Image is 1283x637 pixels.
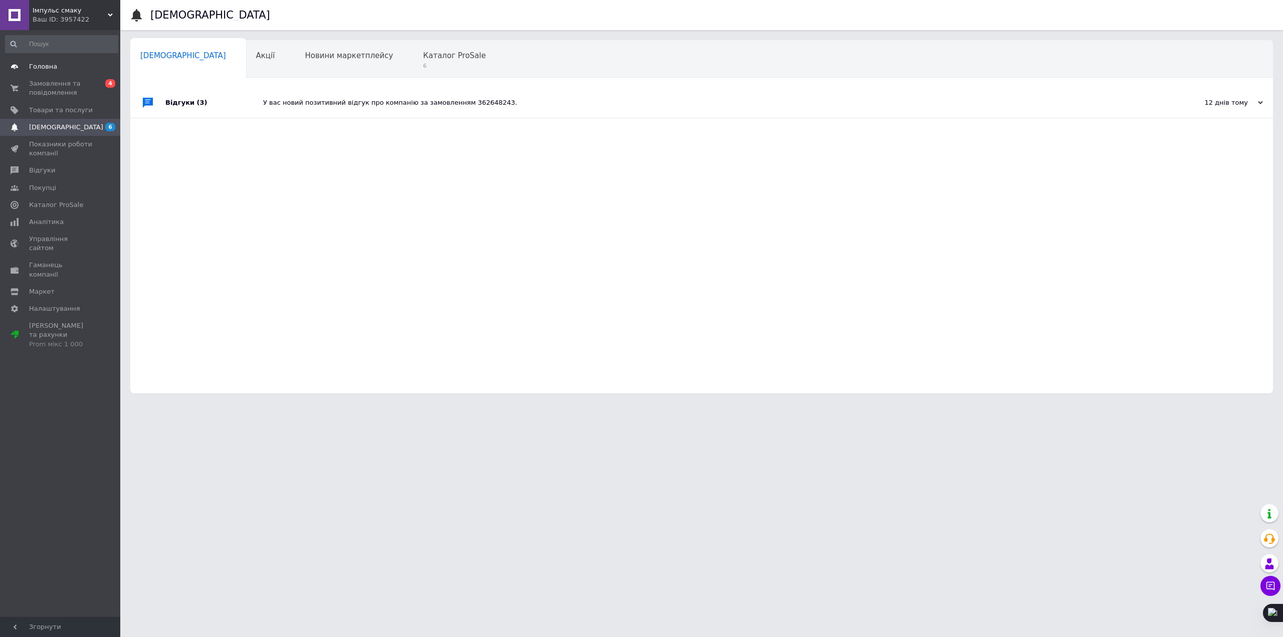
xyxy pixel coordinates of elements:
[105,123,115,131] span: 6
[423,62,486,70] span: 6
[29,166,55,175] span: Відгуки
[29,123,103,132] span: [DEMOGRAPHIC_DATA]
[165,88,263,118] div: Відгуки
[1260,576,1280,596] button: Чат з покупцем
[140,51,226,60] span: [DEMOGRAPHIC_DATA]
[29,140,93,158] span: Показники роботи компанії
[305,51,393,60] span: Новини маркетплейсу
[29,261,93,279] span: Гаманець компанії
[29,340,93,349] div: Prom мікс 1 000
[29,321,93,349] span: [PERSON_NAME] та рахунки
[29,235,93,253] span: Управління сайтом
[29,304,80,313] span: Налаштування
[1163,98,1263,107] div: 12 днів тому
[33,6,108,15] span: Імпульс смаку
[263,98,1163,107] div: У вас новий позитивний відгук про компанію за замовленням 362648243.
[29,106,93,115] span: Товари та послуги
[423,51,486,60] span: Каталог ProSale
[150,9,270,21] h1: [DEMOGRAPHIC_DATA]
[29,79,93,97] span: Замовлення та повідомлення
[33,15,120,24] div: Ваш ID: 3957422
[29,200,83,209] span: Каталог ProSale
[29,218,64,227] span: Аналітика
[29,287,55,296] span: Маркет
[5,35,118,53] input: Пошук
[105,79,115,88] span: 4
[29,62,57,71] span: Головна
[256,51,275,60] span: Акції
[29,183,56,192] span: Покупці
[197,99,207,106] span: (3)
